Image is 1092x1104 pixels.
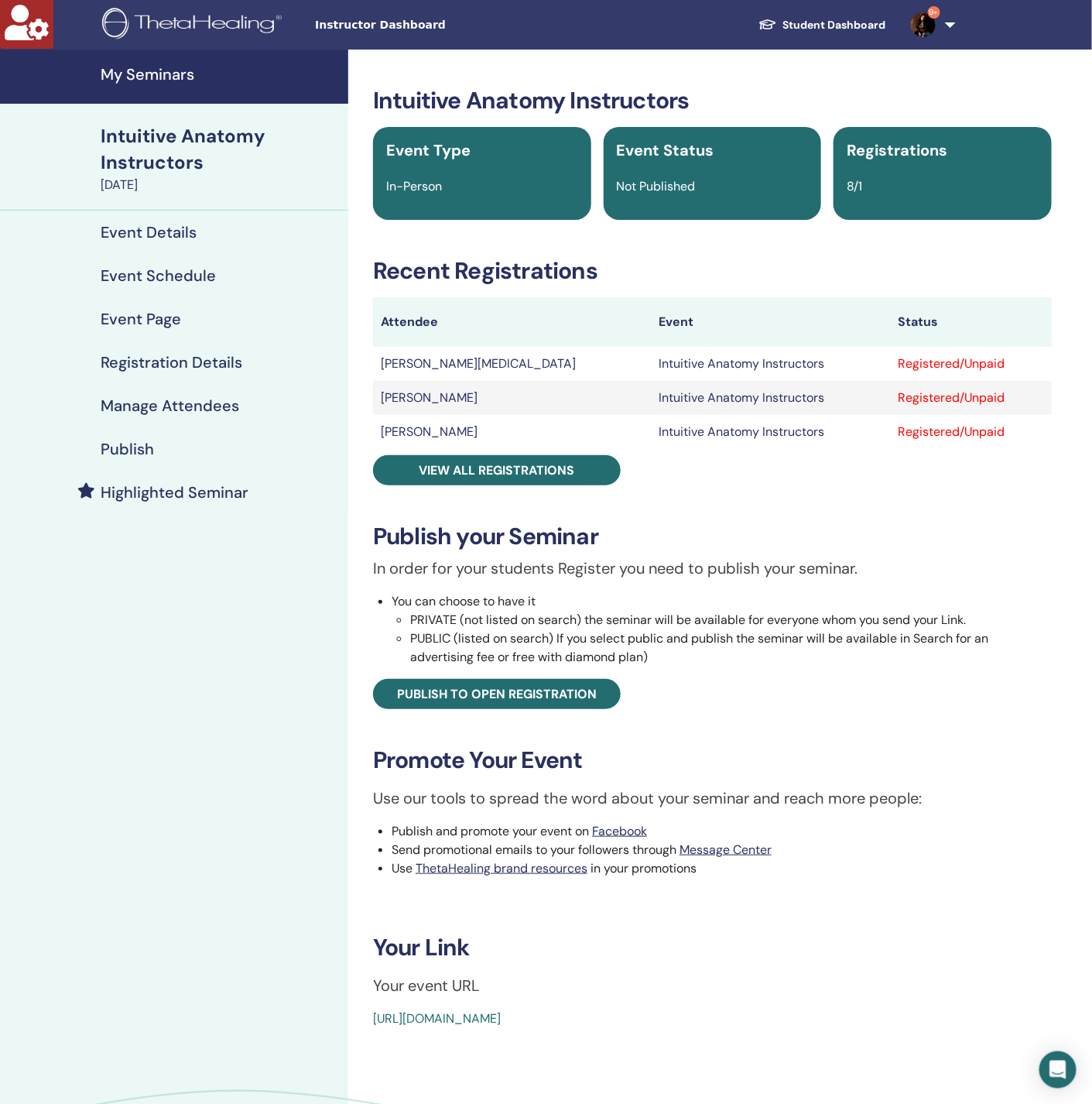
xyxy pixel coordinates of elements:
[373,347,651,381] td: [PERSON_NAME][MEDICAL_DATA]
[911,12,936,37] img: default.jpg
[101,483,248,502] h4: Highlighted Seminar
[397,686,597,702] span: Publish to open registration
[373,381,651,415] td: [PERSON_NAME]
[373,787,1052,810] p: Use our tools to spread the word about your seminar and reach more people:
[373,455,621,485] a: View all registrations
[101,123,339,176] div: Intuitive Anatomy Instructors
[101,310,181,328] h4: Event Page
[91,123,348,194] a: Intuitive Anatomy Instructors[DATE]
[373,934,1052,962] h3: Your Link
[758,18,777,31] img: graduation-cap-white.svg
[651,381,890,415] td: Intuitive Anatomy Instructors
[373,523,1052,550] h3: Publish your Seminar
[1039,1051,1077,1089] div: Open Intercom Messenger
[651,297,890,347] th: Event
[102,8,287,43] img: logo.png
[419,462,575,478] span: View all registrations
[386,140,471,160] span: Event Type
[373,1010,501,1027] a: [URL][DOMAIN_NAME]
[392,822,1052,841] li: Publish and promote your event on
[373,415,651,449] td: [PERSON_NAME]
[847,178,862,194] span: 8/1
[898,389,1044,407] div: Registered/Unpaid
[101,353,242,372] h4: Registration Details
[373,297,651,347] th: Attendee
[386,178,442,194] span: In-Person
[101,396,239,415] h4: Manage Attendees
[617,178,696,194] span: Not Published
[315,17,547,33] span: Instructor Dashboard
[898,423,1044,441] div: Registered/Unpaid
[373,557,1052,580] p: In order for your students Register you need to publish your seminar.
[890,297,1052,347] th: Status
[373,257,1052,285] h3: Recent Registrations
[373,87,1052,115] h3: Intuitive Anatomy Instructors
[651,415,890,449] td: Intuitive Anatomy Instructors
[617,140,714,160] span: Event Status
[651,347,890,381] td: Intuitive Anatomy Instructors
[392,592,1052,667] li: You can choose to have it
[928,6,940,19] span: 9+
[101,176,339,194] div: [DATE]
[410,629,1052,667] li: PUBLIC (listed on search) If you select public and publish the seminar will be available in Searc...
[392,859,1052,878] li: Use in your promotions
[101,266,216,285] h4: Event Schedule
[101,223,197,242] h4: Event Details
[680,842,772,858] a: Message Center
[416,860,587,876] a: ThetaHealing brand resources
[746,11,899,39] a: Student Dashboard
[392,841,1052,859] li: Send promotional emails to your followers through
[592,823,647,839] a: Facebook
[373,746,1052,774] h3: Promote Your Event
[410,611,1052,629] li: PRIVATE (not listed on search) the seminar will be available for everyone whom you send your Link.
[898,355,1044,373] div: Registered/Unpaid
[847,140,947,160] span: Registrations
[373,679,621,709] a: Publish to open registration
[101,65,339,84] h4: My Seminars
[373,974,1052,997] p: Your event URL
[101,440,154,458] h4: Publish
